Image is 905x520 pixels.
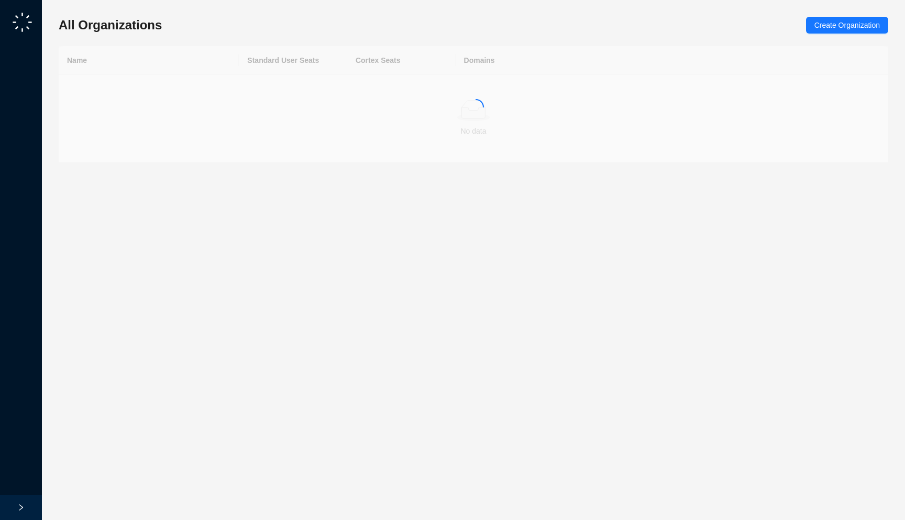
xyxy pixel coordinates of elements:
button: Create Organization [806,17,888,34]
span: right [17,504,25,511]
h3: All Organizations [59,17,162,34]
span: loading [468,99,485,116]
span: Create Organization [814,19,880,31]
img: logo-small-C4UdH2pc.png [10,10,34,34]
